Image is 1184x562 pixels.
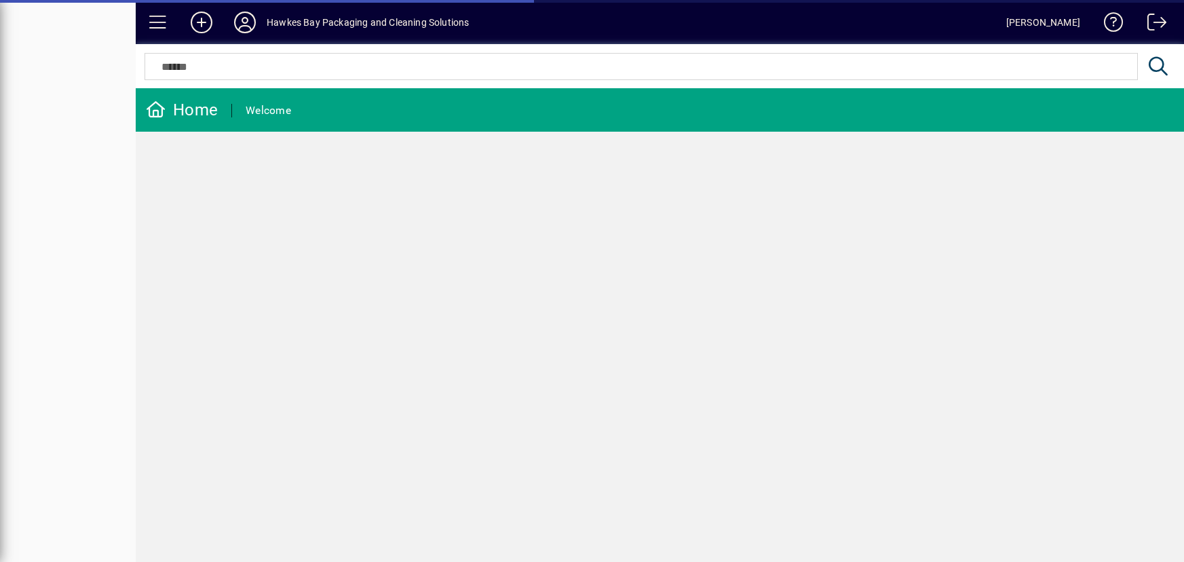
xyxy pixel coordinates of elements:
a: Knowledge Base [1094,3,1124,47]
div: Welcome [246,100,291,121]
a: Logout [1137,3,1167,47]
button: Profile [223,10,267,35]
div: Hawkes Bay Packaging and Cleaning Solutions [267,12,470,33]
div: Home [146,99,218,121]
div: [PERSON_NAME] [1006,12,1080,33]
button: Add [180,10,223,35]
